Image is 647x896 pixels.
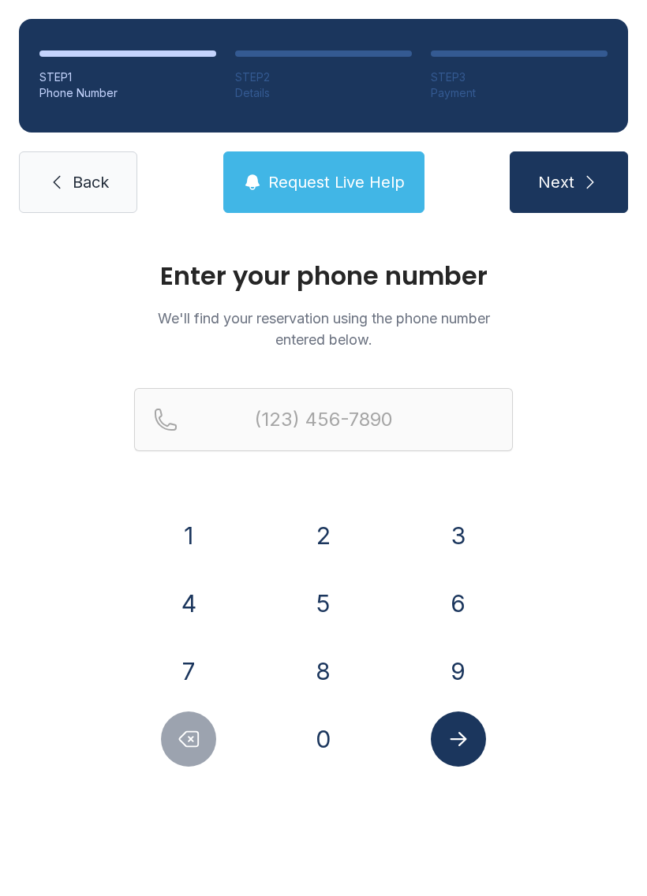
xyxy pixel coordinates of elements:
[161,644,216,699] button: 7
[538,171,574,193] span: Next
[134,308,513,350] p: We'll find your reservation using the phone number entered below.
[161,508,216,563] button: 1
[431,644,486,699] button: 9
[235,85,412,101] div: Details
[161,576,216,631] button: 4
[73,171,109,193] span: Back
[296,576,351,631] button: 5
[296,508,351,563] button: 2
[431,508,486,563] button: 3
[296,644,351,699] button: 8
[39,85,216,101] div: Phone Number
[296,711,351,767] button: 0
[134,263,513,289] h1: Enter your phone number
[161,711,216,767] button: Delete number
[235,69,412,85] div: STEP 2
[268,171,405,193] span: Request Live Help
[431,85,608,101] div: Payment
[431,69,608,85] div: STEP 3
[39,69,216,85] div: STEP 1
[431,711,486,767] button: Submit lookup form
[431,576,486,631] button: 6
[134,388,513,451] input: Reservation phone number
